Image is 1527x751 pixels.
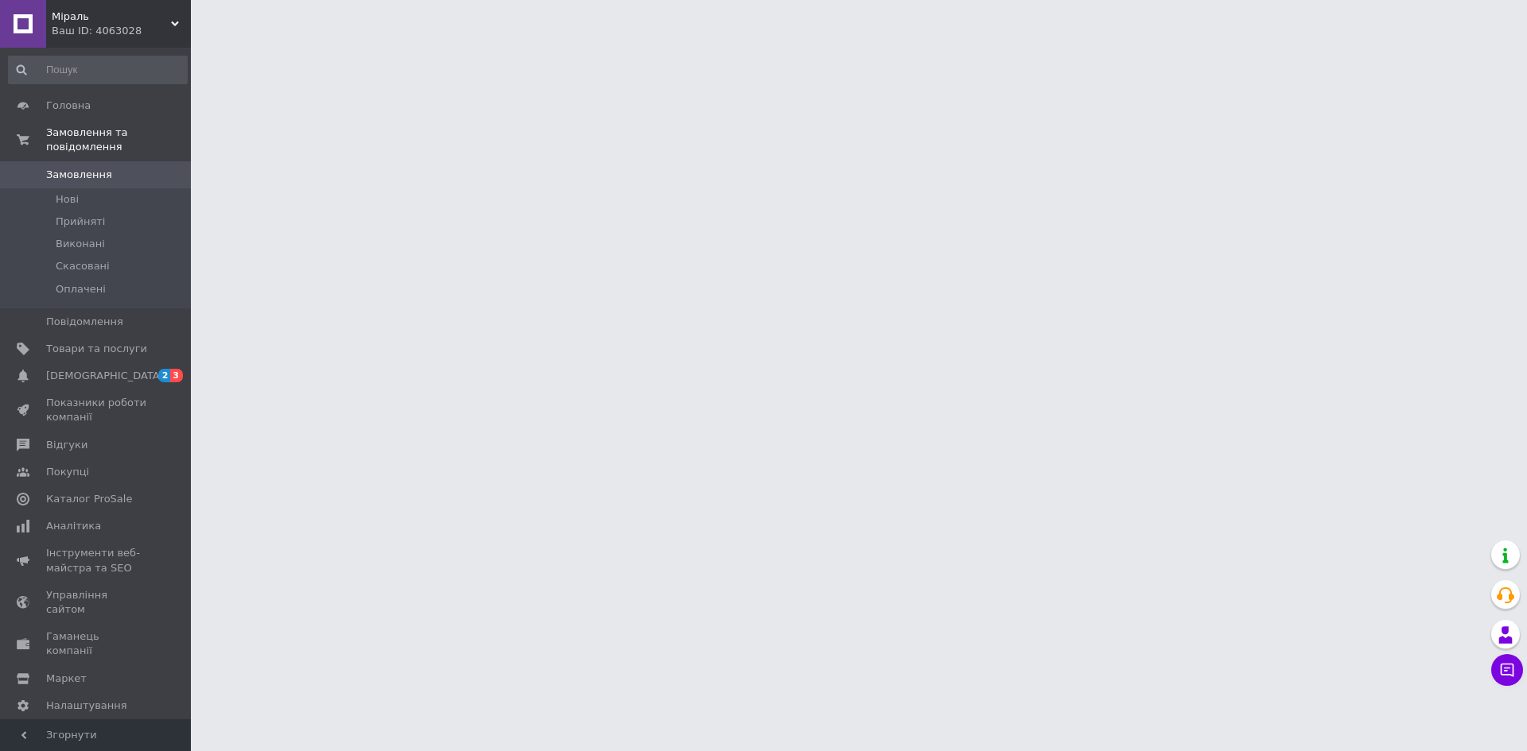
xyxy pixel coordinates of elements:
[170,369,183,382] span: 3
[8,56,188,84] input: Пошук
[52,10,171,24] span: Міраль
[56,215,105,229] span: Прийняті
[56,237,105,251] span: Виконані
[56,259,110,273] span: Скасовані
[46,396,147,424] span: Показники роботи компанії
[158,369,171,382] span: 2
[46,342,147,356] span: Товари та послуги
[46,588,147,617] span: Управління сайтом
[46,492,132,506] span: Каталог ProSale
[46,168,112,182] span: Замовлення
[46,369,164,383] span: [DEMOGRAPHIC_DATA]
[1491,654,1523,686] button: Чат з покупцем
[46,315,123,329] span: Повідомлення
[46,672,87,686] span: Маркет
[46,438,87,452] span: Відгуки
[56,282,106,296] span: Оплачені
[46,465,89,479] span: Покупці
[46,629,147,658] span: Гаманець компанії
[46,699,127,713] span: Налаштування
[46,546,147,575] span: Інструменти веб-майстра та SEO
[56,192,79,207] span: Нові
[46,126,191,154] span: Замовлення та повідомлення
[46,99,91,113] span: Головна
[46,519,101,533] span: Аналітика
[52,24,191,38] div: Ваш ID: 4063028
